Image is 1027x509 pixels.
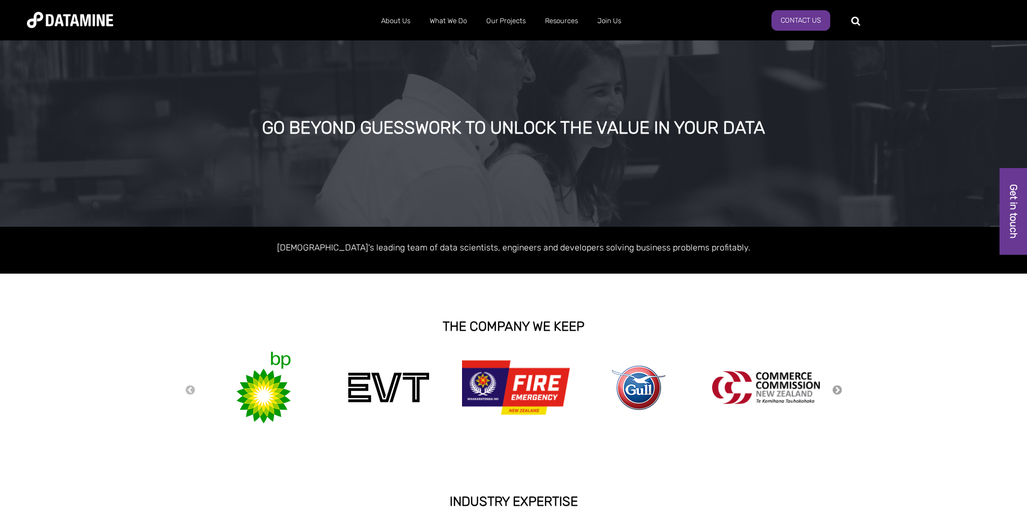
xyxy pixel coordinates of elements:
a: Contact Us [771,10,830,31]
img: evt-1 [348,373,429,402]
img: bp-1 [234,352,293,423]
img: Datamine [27,12,113,28]
a: Join Us [588,7,631,35]
img: gull [612,366,666,410]
a: About Us [371,7,420,35]
button: Previous [185,385,196,396]
div: GO BEYOND GUESSWORK TO UNLOCK THE VALUE IN YOUR DATA [116,118,911,138]
a: What We Do [420,7,477,35]
strong: INDUSTRY EXPERTISE [450,494,578,509]
a: Our Projects [477,7,535,35]
p: [DEMOGRAPHIC_DATA]'s leading team of data scientists, engineers and developers solving business p... [206,240,821,255]
button: Next [832,385,843,396]
img: Fire Emergency New Zealand [462,355,570,420]
a: Resources [535,7,588,35]
strong: THE COMPANY WE KEEP [443,319,584,334]
img: commercecommission [712,371,820,404]
a: Get in touch [1000,168,1027,255]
